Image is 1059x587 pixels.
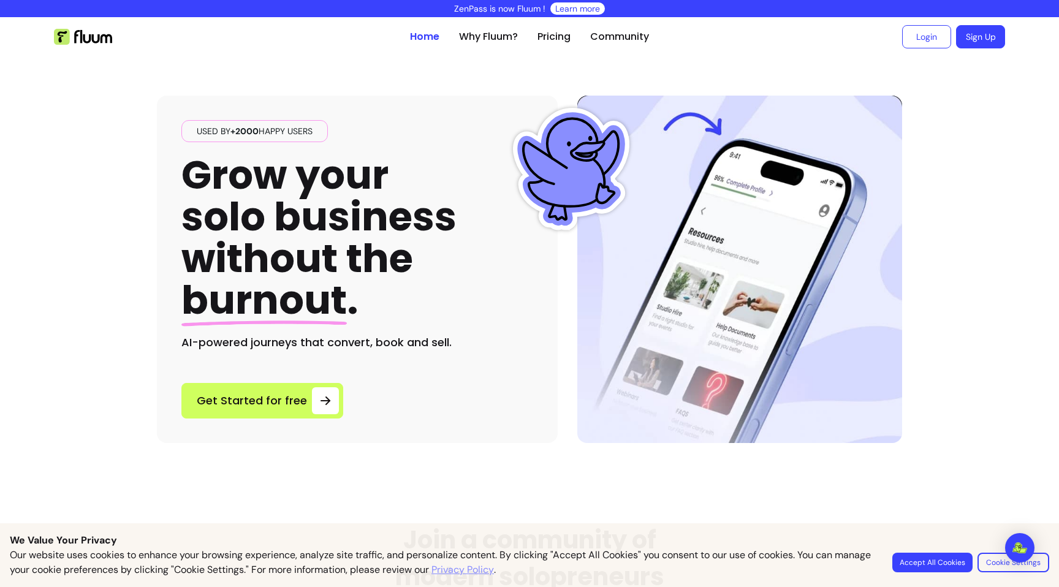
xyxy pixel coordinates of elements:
[459,29,518,44] a: Why Fluum?
[537,29,571,44] a: Pricing
[892,553,973,572] button: Accept All Cookies
[10,548,878,577] p: Our website uses cookies to enhance your browsing experience, analyze site traffic, and personali...
[181,383,343,418] a: Get Started for free
[577,96,902,443] img: Hero
[192,125,317,137] span: Used by happy users
[510,108,632,230] img: Fluum Duck sticker
[1005,533,1034,562] div: Open Intercom Messenger
[410,29,439,44] a: Home
[181,334,533,351] h2: AI-powered journeys that convert, book and sell.
[54,29,112,45] img: Fluum Logo
[197,392,307,409] span: Get Started for free
[555,2,600,15] a: Learn more
[902,25,951,48] a: Login
[181,273,347,327] span: burnout
[10,533,1049,548] p: We Value Your Privacy
[230,126,259,137] span: +2000
[454,2,545,15] p: ZenPass is now Fluum !
[431,562,494,577] a: Privacy Policy
[181,154,457,322] h1: Grow your solo business without the .
[977,553,1049,572] button: Cookie Settings
[956,25,1005,48] a: Sign Up
[590,29,649,44] a: Community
